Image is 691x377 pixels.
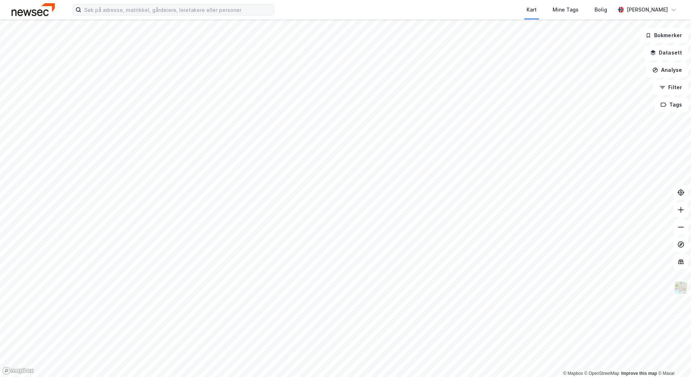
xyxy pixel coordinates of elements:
div: Bolig [595,5,607,14]
a: Mapbox [563,371,583,376]
input: Søk på adresse, matrikkel, gårdeiere, leietakere eller personer [81,4,274,15]
a: Mapbox homepage [2,367,34,375]
div: Kontrollprogram for chat [655,342,691,377]
button: Tags [654,97,688,112]
a: Improve this map [621,371,657,376]
div: Mine Tags [553,5,579,14]
button: Bokmerker [639,28,688,43]
iframe: Chat Widget [655,342,691,377]
img: Z [674,281,688,295]
button: Datasett [644,45,688,60]
div: [PERSON_NAME] [627,5,668,14]
a: OpenStreetMap [584,371,619,376]
button: Filter [653,80,688,95]
button: Analyse [646,63,688,77]
img: newsec-logo.f6e21ccffca1b3a03d2d.png [12,3,55,16]
div: Kart [527,5,537,14]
